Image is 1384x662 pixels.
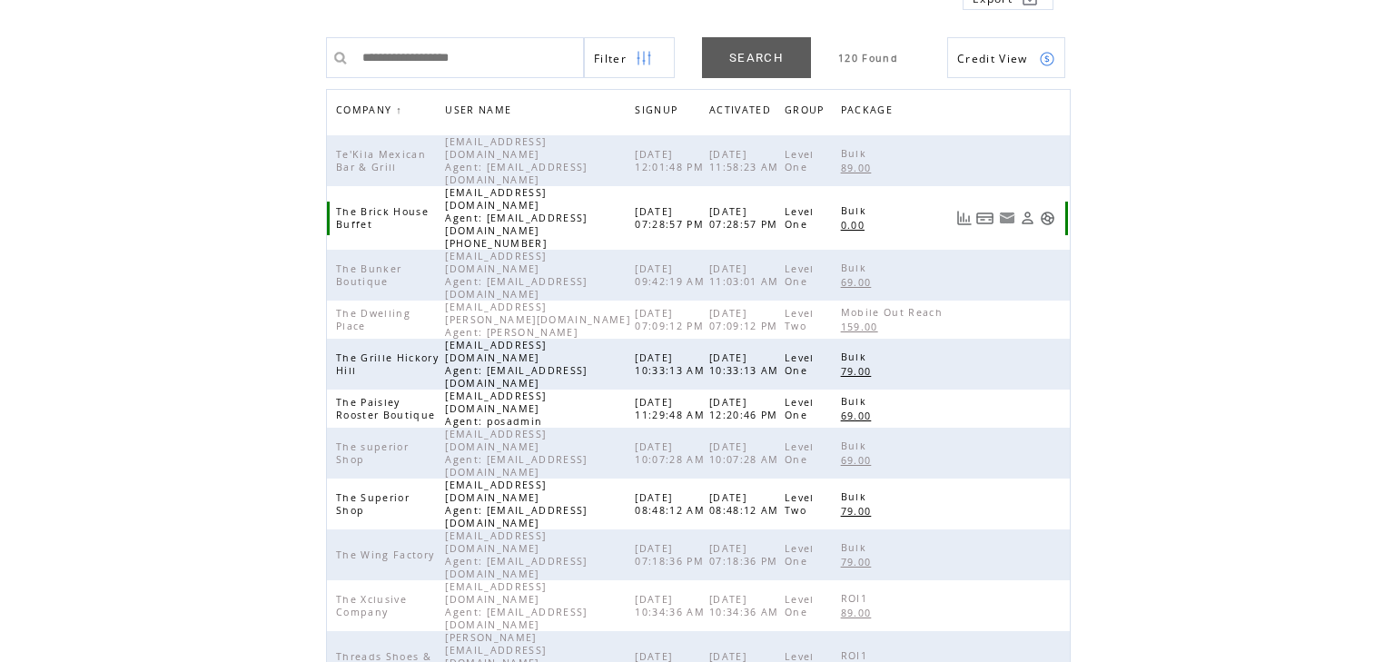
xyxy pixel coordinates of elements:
span: ACTIVATED [709,99,776,125]
span: Bulk [841,395,871,408]
span: [DATE] 07:09:12 PM [635,307,708,332]
a: Resend welcome email to this user [999,210,1015,226]
span: 69.00 [841,454,876,467]
a: PACKAGE [841,99,902,125]
span: The Brick House Buffet [336,205,429,231]
span: [EMAIL_ADDRESS][DOMAIN_NAME] Agent: posadmin [445,390,547,428]
span: 159.00 [841,321,883,333]
span: [DATE] 10:33:13 AM [709,351,784,377]
span: 79.00 [841,365,876,378]
span: Level One [785,205,815,231]
span: [EMAIL_ADDRESS][DOMAIN_NAME] Agent: [EMAIL_ADDRESS][DOMAIN_NAME] [PHONE_NUMBER] [445,186,587,250]
span: Mobile Out Reach [841,306,947,319]
span: [DATE] 11:29:48 AM [635,396,709,421]
span: [EMAIL_ADDRESS][DOMAIN_NAME] Agent: [EMAIL_ADDRESS][DOMAIN_NAME] [445,529,587,580]
span: The Wing Factory [336,548,439,561]
span: The Dwelling Place [336,307,410,332]
span: [DATE] 10:34:36 AM [709,593,784,618]
span: [DATE] 10:34:36 AM [635,593,709,618]
span: The Bunker Boutique [336,262,401,288]
span: Te'Kila Mexican Bar & Grill [336,148,426,173]
span: [EMAIL_ADDRESS][DOMAIN_NAME] Agent: [EMAIL_ADDRESS][DOMAIN_NAME] [445,479,587,529]
span: Level One [785,542,815,568]
span: [EMAIL_ADDRESS][DOMAIN_NAME] Agent: [EMAIL_ADDRESS][DOMAIN_NAME] [445,580,587,631]
a: 159.00 [841,319,887,334]
span: 69.00 [841,410,876,422]
span: Bulk [841,262,871,274]
span: Bulk [841,490,871,503]
a: ACTIVATED [709,99,780,125]
span: Bulk [841,351,871,363]
a: USER NAME [445,104,516,114]
span: [DATE] 10:07:28 AM [635,440,709,466]
span: [EMAIL_ADDRESS][DOMAIN_NAME] Agent: [EMAIL_ADDRESS][DOMAIN_NAME] [445,250,587,301]
span: Bulk [841,204,871,217]
span: [DATE] 10:07:28 AM [709,440,784,466]
a: SEARCH [702,37,811,78]
a: 69.00 [841,274,881,290]
span: [DATE] 08:48:12 AM [709,491,784,517]
span: [DATE] 07:09:12 PM [709,307,783,332]
span: 69.00 [841,276,876,289]
span: [DATE] 07:28:57 PM [709,205,783,231]
span: Bulk [841,147,871,160]
img: filters.png [636,38,652,79]
span: 89.00 [841,162,876,174]
span: Level One [785,593,815,618]
a: 89.00 [841,160,881,175]
a: COMPANY↑ [336,104,402,115]
a: 89.00 [841,605,881,620]
span: The Superior Shop [336,491,410,517]
span: Bulk [841,541,871,554]
span: ROI1 [841,592,872,605]
span: 120 Found [838,52,898,64]
span: [DATE] 07:28:57 PM [635,205,708,231]
span: [DATE] 12:20:46 PM [709,396,783,421]
a: GROUP [785,99,834,125]
span: ROI1 [841,649,872,662]
span: [DATE] 07:18:36 PM [709,542,783,568]
span: Show Credits View [957,51,1028,66]
span: 79.00 [841,556,876,568]
span: Level Two [785,307,815,332]
a: Credit View [947,37,1065,78]
span: SIGNUP [635,99,682,125]
a: 69.00 [841,452,881,468]
a: View Profile [1020,211,1035,226]
a: Support [1040,211,1055,226]
span: [EMAIL_ADDRESS][DOMAIN_NAME] Agent: [EMAIL_ADDRESS][DOMAIN_NAME] [445,135,587,186]
span: Level One [785,262,815,288]
span: Level One [785,351,815,377]
span: [EMAIL_ADDRESS][DOMAIN_NAME] Agent: [EMAIL_ADDRESS][DOMAIN_NAME] [445,339,587,390]
a: 79.00 [841,503,881,519]
span: COMPANY [336,99,396,125]
span: USER NAME [445,99,516,125]
span: Level One [785,148,815,173]
span: Bulk [841,440,871,452]
a: 79.00 [841,363,881,379]
span: 79.00 [841,505,876,518]
a: Filter [584,37,675,78]
span: [DATE] 07:18:36 PM [635,542,708,568]
span: [EMAIL_ADDRESS][DOMAIN_NAME] Agent: [EMAIL_ADDRESS][DOMAIN_NAME] [445,428,587,479]
a: SIGNUP [635,104,682,114]
span: Show filters [594,51,627,66]
a: 69.00 [841,408,881,423]
a: View Bills [976,211,994,226]
span: GROUP [785,99,829,125]
span: The Grille Hickory Hill [336,351,439,377]
span: Level Two [785,491,815,517]
span: [DATE] 12:01:48 PM [635,148,708,173]
span: The superior Shop [336,440,409,466]
span: [DATE] 11:03:01 AM [709,262,784,288]
span: [DATE] 11:58:23 AM [709,148,784,173]
span: [DATE] 08:48:12 AM [635,491,709,517]
span: [DATE] 10:33:13 AM [635,351,709,377]
span: 89.00 [841,607,876,619]
a: 0.00 [841,217,874,232]
img: credits.png [1039,51,1055,67]
span: Level One [785,396,815,421]
span: Level One [785,440,815,466]
span: The Paisley Rooster Boutique [336,396,440,421]
a: 79.00 [841,554,881,569]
